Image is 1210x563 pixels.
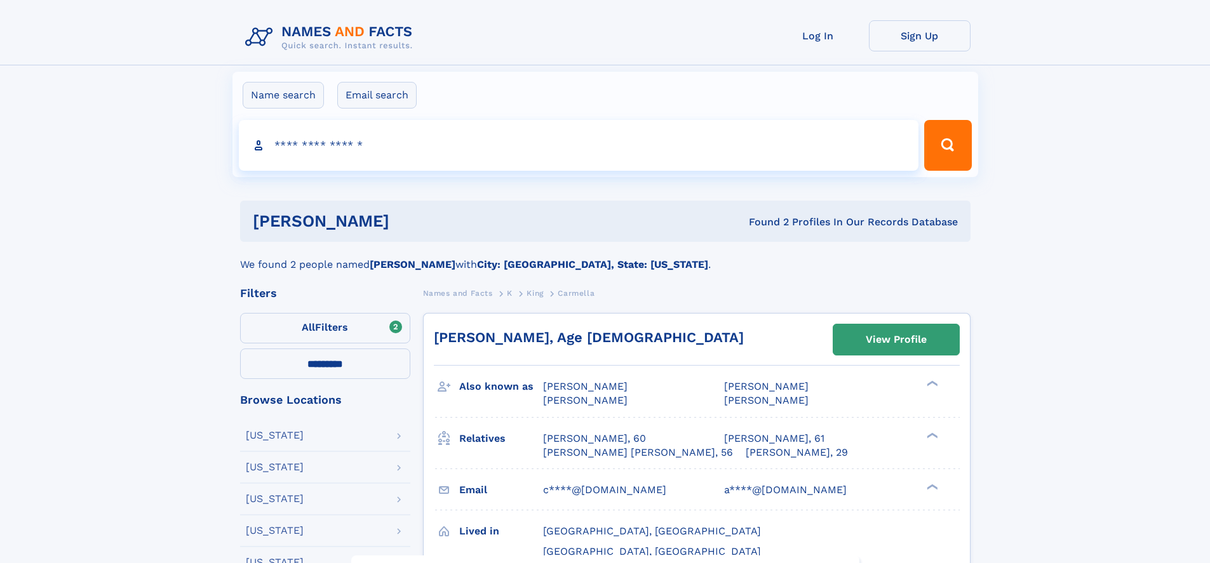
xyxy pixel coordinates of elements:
span: [GEOGRAPHIC_DATA], [GEOGRAPHIC_DATA] [543,525,761,537]
div: ❯ [924,380,939,388]
a: View Profile [833,324,959,355]
a: [PERSON_NAME], 61 [724,432,824,446]
div: Browse Locations [240,394,410,406]
b: [PERSON_NAME] [370,258,455,270]
span: All [302,321,315,333]
button: Search Button [924,120,971,171]
div: ❯ [924,482,939,491]
span: Carmella [558,289,595,298]
div: [US_STATE] [246,462,304,472]
div: [US_STATE] [246,430,304,440]
span: [PERSON_NAME] [724,380,809,392]
a: K [507,285,513,301]
a: Names and Facts [423,285,493,301]
a: [PERSON_NAME], 29 [746,446,848,460]
div: [US_STATE] [246,494,304,504]
label: Name search [243,82,324,109]
a: [PERSON_NAME] [PERSON_NAME], 56 [543,446,733,460]
div: Filters [240,288,410,299]
input: search input [239,120,919,171]
span: [PERSON_NAME] [724,394,809,406]
div: View Profile [866,325,927,354]
h3: Also known as [459,376,543,397]
b: City: [GEOGRAPHIC_DATA], State: [US_STATE] [477,258,708,270]
div: We found 2 people named with . [240,242,971,272]
h1: [PERSON_NAME] [253,213,569,229]
a: [PERSON_NAME], Age [DEMOGRAPHIC_DATA] [434,329,744,345]
label: Email search [337,82,417,109]
span: K [507,289,513,298]
div: ❯ [924,431,939,439]
a: Log In [767,20,869,51]
span: [GEOGRAPHIC_DATA], [GEOGRAPHIC_DATA] [543,545,761,557]
img: Logo Names and Facts [240,20,423,55]
a: King [527,285,543,301]
div: Found 2 Profiles In Our Records Database [569,215,958,229]
h3: Relatives [459,428,543,449]
span: [PERSON_NAME] [543,380,628,392]
a: [PERSON_NAME], 60 [543,432,646,446]
span: King [527,289,543,298]
label: Filters [240,313,410,343]
h3: Lived in [459,520,543,542]
div: [US_STATE] [246,526,304,536]
span: [PERSON_NAME] [543,394,628,406]
a: Sign Up [869,20,971,51]
h3: Email [459,479,543,501]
